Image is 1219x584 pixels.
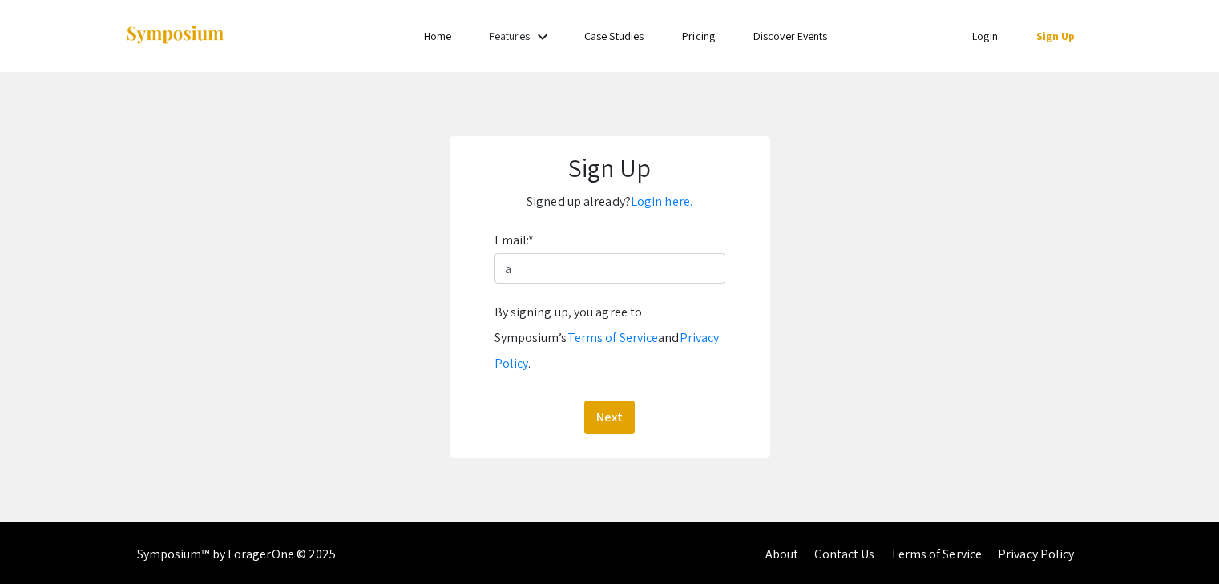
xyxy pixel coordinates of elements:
a: Contact Us [814,546,874,562]
button: Next [584,401,635,434]
img: Symposium by ForagerOne [125,25,225,46]
a: Terms of Service [567,329,659,346]
a: Discover Events [753,29,828,43]
a: Login [972,29,998,43]
a: About [765,546,799,562]
a: Sign Up [1036,29,1076,43]
a: Privacy Policy [998,546,1074,562]
a: Case Studies [584,29,644,43]
a: Features [490,29,530,43]
h1: Sign Up [466,152,754,183]
p: Signed up already? [466,189,754,215]
a: Login here. [631,193,692,210]
a: Home [424,29,451,43]
mat-icon: Expand Features list [533,27,552,46]
a: Pricing [682,29,715,43]
a: Terms of Service [890,546,982,562]
div: By signing up, you agree to Symposium’s and . [494,300,725,377]
label: Email: [494,228,535,253]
